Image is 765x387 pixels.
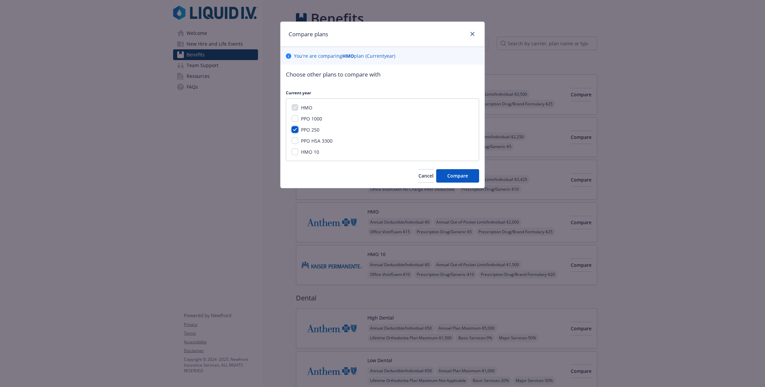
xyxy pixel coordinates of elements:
p: You ' re are comparing plan ( Current year) [294,52,395,59]
span: Cancel [418,173,433,179]
span: PPO 250 [301,127,319,133]
span: PPO 1000 [301,115,322,122]
span: HMO [301,104,312,111]
a: close [468,30,476,38]
button: Cancel [418,169,433,183]
button: Compare [436,169,479,183]
b: HMO [342,53,354,59]
span: HMO 10 [301,149,319,155]
p: Choose other plans to compare with [286,70,479,79]
span: PPO HSA 3300 [301,138,333,144]
span: Compare [447,173,468,179]
h1: Compare plans [289,30,328,39]
p: Current year [286,90,479,96]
